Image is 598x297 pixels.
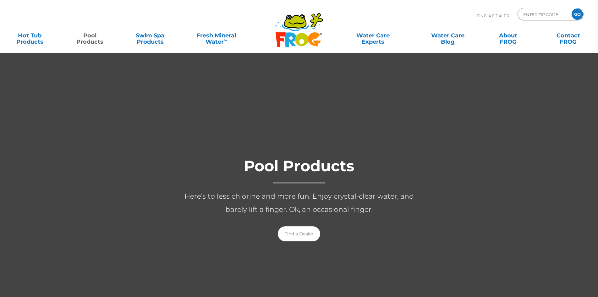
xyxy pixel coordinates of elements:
h1: Pool Products [173,158,425,184]
a: Water CareBlog [425,29,471,42]
a: Hot TubProducts [6,29,53,42]
a: Swim SpaProducts [127,29,173,42]
input: GO [572,8,583,20]
p: Find A Dealer [477,8,509,24]
input: Zip Code Form [523,10,565,19]
a: AboutFROG [485,29,531,42]
sup: ∞ [224,37,227,42]
a: ContactFROG [545,29,592,42]
a: PoolProducts [67,29,113,42]
p: Here’s to less chlorine and more fun. Enjoy crystal-clear water, and barely lift a finger. Ok, an... [173,190,425,216]
a: Water CareExperts [335,29,411,42]
a: Find a Dealer [278,226,320,241]
a: Fresh MineralWater∞ [187,29,245,42]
